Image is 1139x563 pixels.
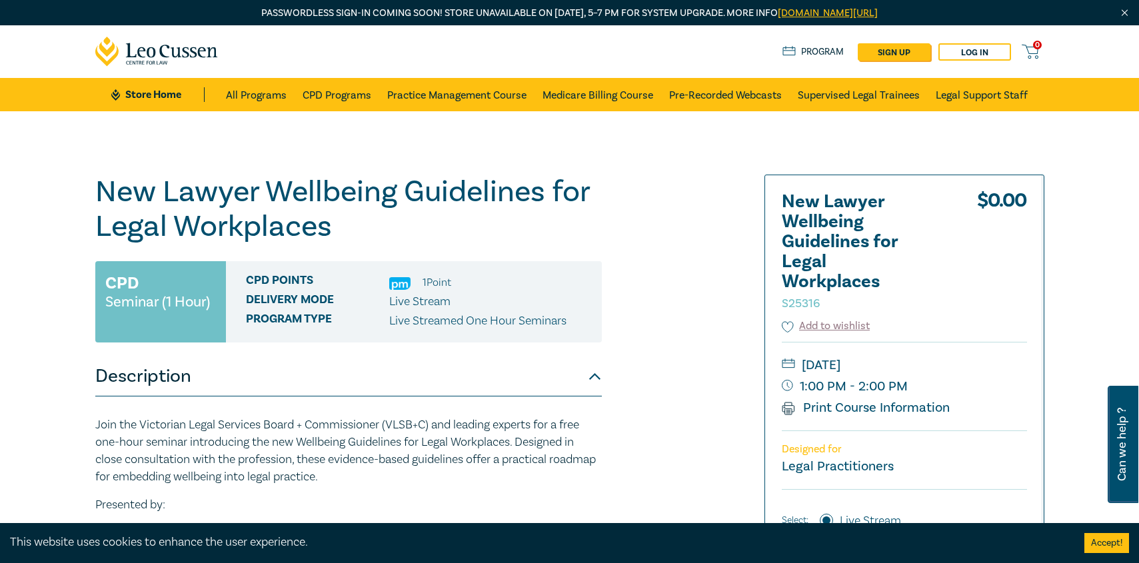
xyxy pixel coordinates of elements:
[105,295,210,308] small: Seminar (1 Hour)
[840,512,901,530] label: Live Stream
[782,376,1027,397] small: 1:00 PM - 2:00 PM
[782,399,950,416] a: Print Course Information
[246,312,389,330] span: Program type
[782,354,1027,376] small: [DATE]
[389,312,567,330] p: Live Streamed One Hour Seminars
[303,78,371,111] a: CPD Programs
[782,458,894,475] small: Legal Practitioners
[246,274,389,291] span: CPD Points
[543,78,653,111] a: Medicare Billing Course
[782,192,928,312] h2: New Lawyer Wellbeing Guidelines for Legal Workplaces
[95,175,602,244] h1: New Lawyer Wellbeing Guidelines for Legal Workplaces
[423,274,451,291] li: 1 Point
[782,296,820,311] small: S25316
[246,293,389,310] span: Delivery Mode
[782,513,808,528] span: Select:
[1119,7,1130,19] img: Close
[95,356,602,396] button: Description
[782,443,1027,456] p: Designed for
[782,45,844,59] a: Program
[226,78,287,111] a: All Programs
[798,78,920,111] a: Supervised Legal Trainees
[782,318,870,334] button: Add to wishlist
[105,271,139,295] h3: CPD
[936,78,1028,111] a: Legal Support Staff
[1116,394,1128,495] span: Can we help ?
[95,416,602,486] p: Join the Victorian Legal Services Board + Commissioner (VLSB+C) and leading experts for a free on...
[669,78,782,111] a: Pre-Recorded Webcasts
[778,7,878,19] a: [DOMAIN_NAME][URL]
[858,43,930,61] a: sign up
[95,496,602,514] p: Presented by:
[389,294,451,309] span: Live Stream
[111,87,204,102] a: Store Home
[95,6,1044,21] p: Passwordless sign-in coming soon! Store unavailable on [DATE], 5–7 PM for system upgrade. More info
[938,43,1011,61] a: Log in
[1033,41,1042,49] span: 0
[977,192,1027,318] div: $ 0.00
[387,78,527,111] a: Practice Management Course
[389,277,411,290] img: Practice Management & Business Skills
[1084,533,1129,553] button: Accept cookies
[10,534,1064,551] div: This website uses cookies to enhance the user experience.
